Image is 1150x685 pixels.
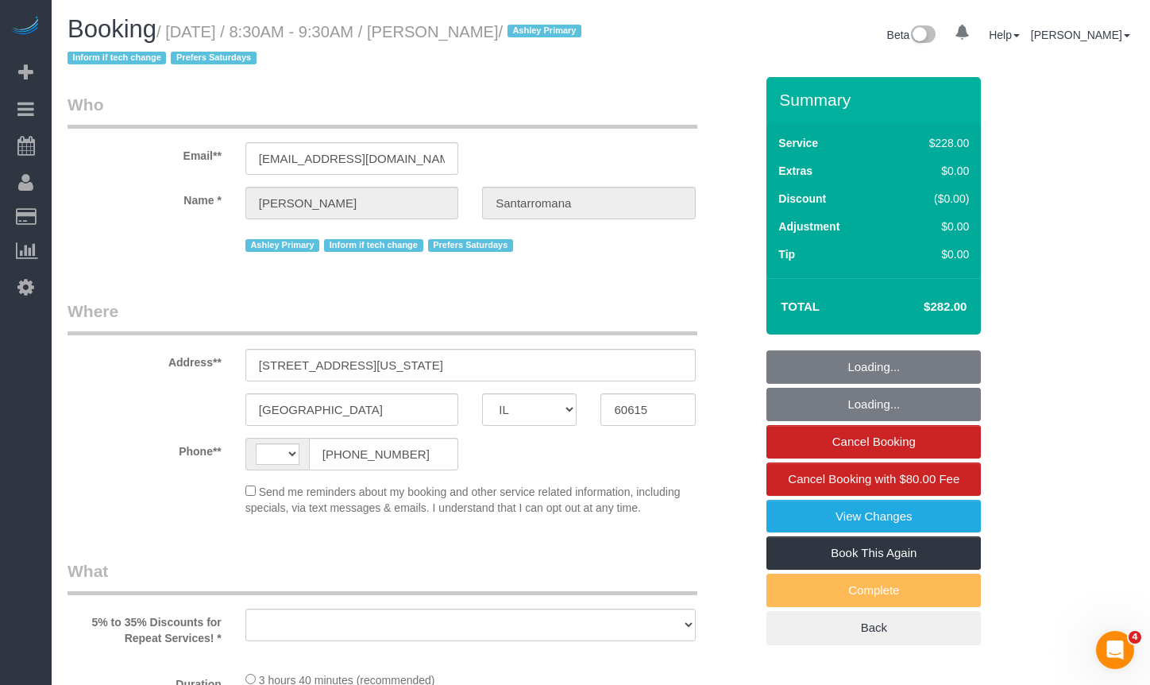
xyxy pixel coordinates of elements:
input: Last Name* [482,187,695,219]
span: 4 [1129,631,1141,644]
label: Discount [778,191,826,207]
div: $0.00 [896,219,970,234]
span: Cancel Booking with $80.00 Fee [788,472,959,486]
label: Name * [56,187,233,208]
span: Send me reminders about my booking and other service related information, including specials, via... [245,486,681,514]
a: [PERSON_NAME] [1031,29,1130,41]
span: Ashley Primary [507,25,581,37]
span: Prefers Saturdays [428,239,513,252]
span: Inform if tech change [324,239,423,252]
a: View Changes [766,500,981,533]
input: First Name** [245,187,458,219]
div: ($0.00) [896,191,970,207]
span: Prefers Saturdays [171,52,256,64]
img: New interface [909,25,936,46]
small: / [DATE] / 8:30AM - 9:30AM / [PERSON_NAME] [68,23,586,68]
legend: Who [68,93,697,129]
label: 5% to 35% Discounts for Repeat Services! * [56,609,233,646]
span: Inform if tech change [68,52,166,64]
a: Book This Again [766,536,981,570]
input: Zip Code** [600,393,695,426]
div: $228.00 [896,135,970,151]
a: Cancel Booking with $80.00 Fee [766,462,981,496]
a: Cancel Booking [766,425,981,459]
div: $0.00 [896,163,970,179]
span: Ashley Primary [245,239,319,252]
span: Booking [68,15,156,43]
label: Adjustment [778,219,839,234]
h3: Summary [779,91,973,109]
img: Automaid Logo [10,16,41,38]
iframe: Intercom live chat [1096,631,1134,669]
div: $0.00 [896,246,970,262]
legend: Where [68,300,697,335]
a: Help [989,29,1020,41]
label: Tip [778,246,795,262]
legend: What [68,559,697,595]
label: Service [778,135,818,151]
a: Beta [887,29,936,41]
label: Extras [778,163,812,179]
h4: $282.00 [876,300,967,314]
a: Back [766,611,981,644]
strong: Total [781,300,820,313]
